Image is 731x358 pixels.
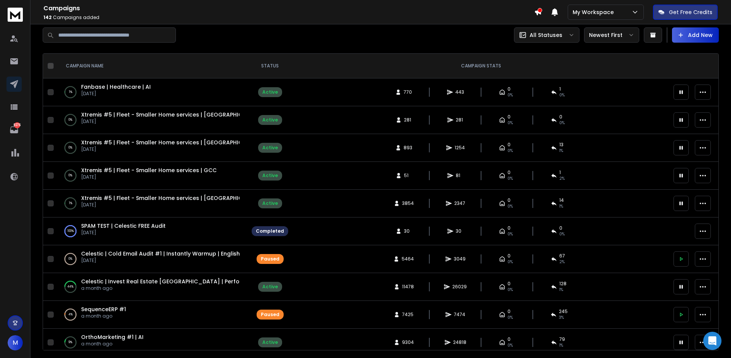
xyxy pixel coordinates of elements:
th: CAMPAIGN STATS [293,54,669,78]
span: 7474 [454,312,465,318]
p: 0 % [69,116,72,124]
div: Active [262,284,278,290]
span: 26029 [452,284,467,290]
span: 24818 [453,339,466,345]
button: M [8,335,23,350]
td: 4%SequenceERP #1a month ago [57,301,247,329]
td: 0%Xtremis #5 | Fleet - Smaller Home services | [GEOGRAPHIC_DATA][DATE] [57,134,247,162]
span: 0 % [559,231,565,237]
span: 67 [559,253,565,259]
span: 3854 [402,200,414,206]
span: 0 [559,114,562,120]
span: Celestic | Cold Email Audit #1 | Instantly Warmup | English + [GEOGRAPHIC_DATA] + Gulf [81,250,326,257]
p: All Statuses [530,31,562,39]
span: 1 % [559,287,563,293]
td: 0%Xtremis #5 | Fleet - Smaller Home services | [GEOGRAPHIC_DATA][DATE] [57,106,247,134]
span: 893 [404,145,412,151]
p: [DATE] [81,202,239,208]
span: 13 [559,142,563,148]
span: 0 [508,336,511,342]
td: 0%Celestic | Cold Email Audit #1 | Instantly Warmup | English + [GEOGRAPHIC_DATA] + Gulf[DATE] [57,245,247,273]
span: 0 [508,308,511,315]
a: 8276 [6,122,22,137]
a: Xtremis #5 | Fleet - Smaller Home services | [GEOGRAPHIC_DATA] [81,111,265,118]
p: 8276 [14,122,20,128]
p: 1 % [69,200,72,207]
span: 2 % [559,176,565,182]
p: 0 % [69,144,72,152]
div: Active [262,145,278,151]
a: SPAM TEST | Celestic FREE Audit [81,222,166,230]
span: 0 [508,253,511,259]
a: Xtremis #5 | Fleet - Smaller Home services | [GEOGRAPHIC_DATA] [81,194,265,202]
a: Celestic | Invest Real Estate [GEOGRAPHIC_DATA] | Performance | AI [81,278,271,285]
p: a month ago [81,285,239,291]
span: 1 % [559,203,563,209]
p: 44 % [67,283,73,291]
p: a month ago [81,313,126,319]
span: 1 [559,169,561,176]
button: Newest First [584,27,639,43]
span: 30 [404,228,412,234]
span: 0 [508,86,511,92]
span: 0% [508,92,513,98]
p: [DATE] [81,257,239,264]
span: 3049 [454,256,466,262]
p: [DATE] [81,174,217,180]
span: 245 [559,308,568,315]
td: 9%OrthoMarketing #1 | AIa month ago [57,329,247,356]
td: 100%SPAM TEST | Celestic FREE Audit[DATE] [57,217,247,245]
span: 0% [508,342,513,348]
p: 9 % [69,339,72,346]
span: 0 [508,169,511,176]
p: [DATE] [81,230,166,236]
span: 0% [508,203,513,209]
td: 44%Celestic | Invest Real Estate [GEOGRAPHIC_DATA] | Performance | AIa month ago [57,273,247,301]
div: Paused [261,256,279,262]
div: Paused [261,312,279,318]
a: Xtremis #5 | Fleet - Smaller Home services | [GEOGRAPHIC_DATA] [81,139,265,146]
span: 0% [508,176,513,182]
span: 3 % [559,315,564,321]
h1: Campaigns [43,4,534,13]
span: 0% [508,148,513,154]
span: 0 [559,225,562,231]
span: 0% [508,315,513,321]
span: 5464 [402,256,414,262]
span: 128 [559,281,567,287]
div: Open Intercom Messenger [703,332,721,350]
p: 100 % [67,227,74,235]
span: 443 [455,89,464,95]
span: 770 [404,89,412,95]
span: 0 [508,197,511,203]
button: Add New [672,27,719,43]
div: Completed [256,228,284,234]
span: 142 [43,14,52,21]
span: 0 [508,142,511,148]
span: 281 [456,117,463,123]
div: Active [262,200,278,206]
td: 1%Xtremis #5 | Fleet - Smaller Home services | [GEOGRAPHIC_DATA][DATE] [57,190,247,217]
span: 81 [456,173,463,179]
img: logo [8,8,23,22]
div: Active [262,173,278,179]
span: 7425 [402,312,413,318]
span: 281 [404,117,412,123]
span: 9304 [402,339,414,345]
span: 0% [508,287,513,293]
p: Get Free Credits [669,8,712,16]
span: 2347 [454,200,465,206]
div: Active [262,89,278,95]
span: 0 % [559,92,565,98]
span: 0% [508,231,513,237]
a: OrthoMarketing #1 | AI [81,333,144,341]
p: [DATE] [81,118,239,125]
a: SequenceERP #1 [81,305,126,313]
